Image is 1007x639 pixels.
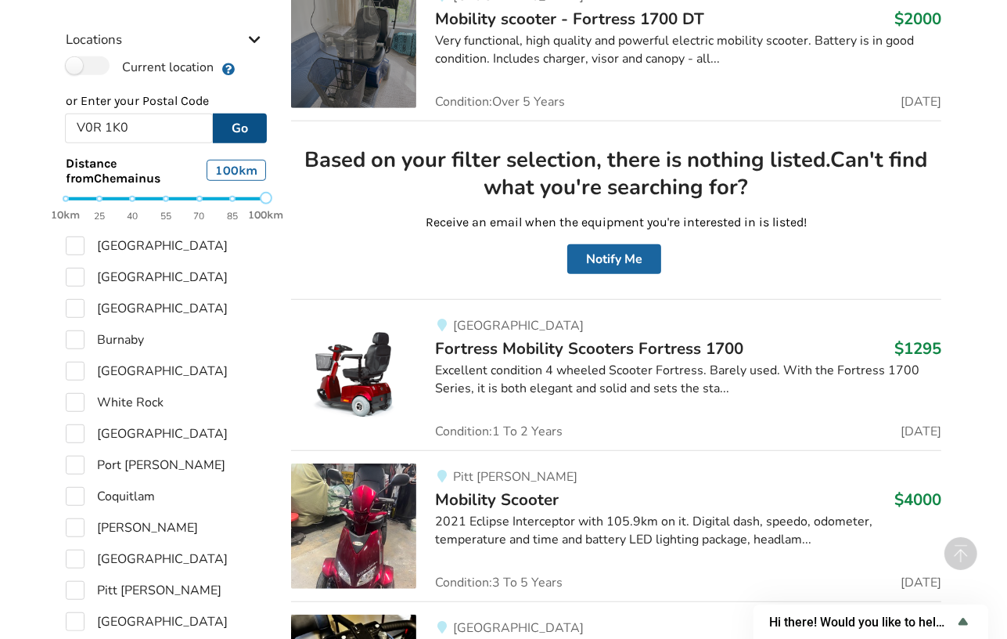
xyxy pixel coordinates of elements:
span: 55 [160,208,171,226]
a: mobility-fortress mobility scooters fortress 1700 [GEOGRAPHIC_DATA]Fortress Mobility Scooters For... [291,299,941,450]
label: [GEOGRAPHIC_DATA] [66,424,228,443]
input: Post Code [65,114,213,143]
span: Condition: 3 To 5 Years [435,576,563,589]
span: [GEOGRAPHIC_DATA] [453,619,584,637]
label: [GEOGRAPHIC_DATA] [66,362,228,381]
div: Very functional, high quality and powerful electric mobility scooter. Battery is in good conditio... [435,32,941,68]
span: Mobility scooter - Fortress 1700 DT [435,8,704,30]
button: Notify Me [567,244,661,274]
span: Fortress Mobility Scooters Fortress 1700 [435,338,743,359]
label: [GEOGRAPHIC_DATA] [66,236,228,255]
span: [DATE] [901,576,941,589]
label: Pitt [PERSON_NAME] [66,581,221,600]
h3: $2000 [894,9,941,29]
span: [DATE] [901,96,941,108]
label: [GEOGRAPHIC_DATA] [66,299,228,318]
label: [PERSON_NAME] [66,518,198,537]
label: Current location [66,56,214,77]
p: or Enter your Postal Code [66,92,266,110]
div: 2021 Eclipse Interceptor with 105.9km on it. Digital dash, speedo, odometer, temperature and time... [435,513,941,549]
span: 25 [94,208,105,226]
span: 40 [127,208,138,226]
span: Pitt [PERSON_NAME] [453,468,577,486]
p: Receive an email when the equipment you're interested in is listed! [304,214,929,232]
label: White Rock [66,393,164,412]
label: [GEOGRAPHIC_DATA] [66,612,228,631]
div: Excellent condition 4 wheeled Scooter Fortress. Barely used. With the Fortress 1700 Series, it is... [435,362,941,398]
span: Condition: Over 5 Years [435,96,565,108]
span: Mobility Scooter [435,489,559,511]
h3: $4000 [894,489,941,510]
strong: 10km [52,208,81,222]
span: [DATE] [901,425,941,438]
img: mobility-mobility scooter [291,464,416,589]
div: 100 km [207,160,266,181]
strong: 100km [248,208,283,222]
button: Show survey - Hi there! Would you like to help us improve AssistList? [769,612,973,631]
label: Port [PERSON_NAME] [66,456,225,475]
span: [GEOGRAPHIC_DATA] [453,317,584,334]
label: Burnaby [66,330,144,349]
button: Go [213,114,267,143]
span: 70 [194,208,205,226]
label: [GEOGRAPHIC_DATA] [66,268,228,287]
span: 85 [227,208,238,226]
img: mobility-fortress mobility scooters fortress 1700 [291,312,416,438]
h2: Based on your filter selection, there is nothing listed. Can't find what you're searching for? [304,146,929,202]
span: Condition: 1 To 2 Years [435,425,563,438]
label: Coquitlam [66,487,155,506]
a: mobility-mobility scooterPitt [PERSON_NAME]Mobility Scooter$40002021 Eclipse Interceptor with 105... [291,450,941,601]
h3: $1295 [894,338,941,359]
label: [GEOGRAPHIC_DATA] [66,550,228,569]
span: Hi there! Would you like to help us improve AssistList? [769,615,954,630]
span: Distance from Chemainus [66,156,167,186]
